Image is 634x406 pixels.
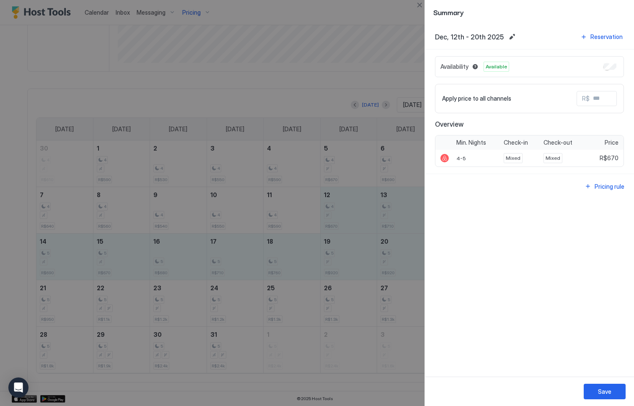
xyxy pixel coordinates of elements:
span: Price [605,139,618,146]
div: Reservation [590,32,623,41]
button: Save [584,384,626,399]
span: Overview [435,120,624,128]
span: Available [486,63,507,70]
div: Pricing rule [595,182,624,191]
span: R$ [582,95,590,102]
span: Availability [440,63,468,70]
span: Check-out [543,139,572,146]
button: Pricing rule [583,181,626,192]
span: Apply price to all channels [442,95,511,102]
span: Summary [433,7,626,17]
div: Open Intercom Messenger [8,377,28,398]
span: 4-5 [456,155,466,161]
div: Save [598,387,611,396]
span: Dec, 12th - 20th 2025 [435,33,504,41]
span: Mixed [546,154,560,162]
span: R$670 [600,154,618,162]
span: Mixed [506,154,520,162]
button: Blocked dates override all pricing rules and remain unavailable until manually unblocked [470,62,480,72]
button: Reservation [579,31,624,42]
span: Min. Nights [456,139,486,146]
button: Edit date range [507,32,517,42]
span: Check-in [504,139,528,146]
